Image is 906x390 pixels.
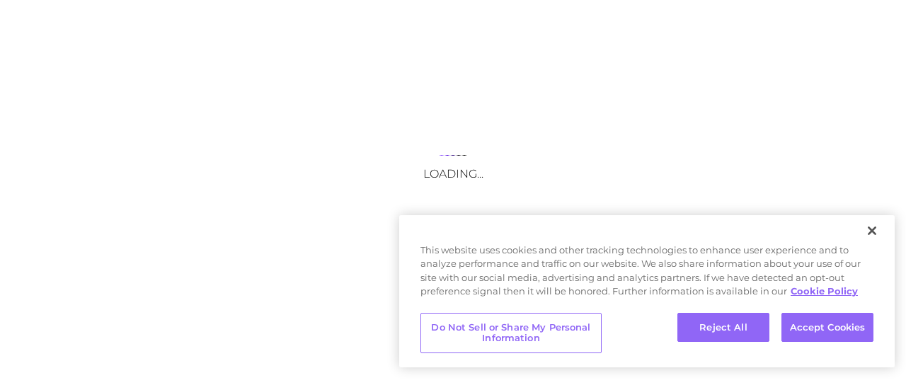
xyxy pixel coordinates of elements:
div: Cookie banner [399,215,895,367]
div: This website uses cookies and other tracking technologies to enhance user experience and to analy... [399,243,895,306]
a: More information about your privacy, opens in a new tab [791,285,858,297]
button: Reject All [677,313,769,343]
button: Do Not Sell or Share My Personal Information, Opens the preference center dialog [420,313,602,353]
button: Close [856,215,888,246]
div: Privacy [399,215,895,367]
h3: Loading... [311,167,595,180]
button: Accept Cookies [781,313,873,343]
